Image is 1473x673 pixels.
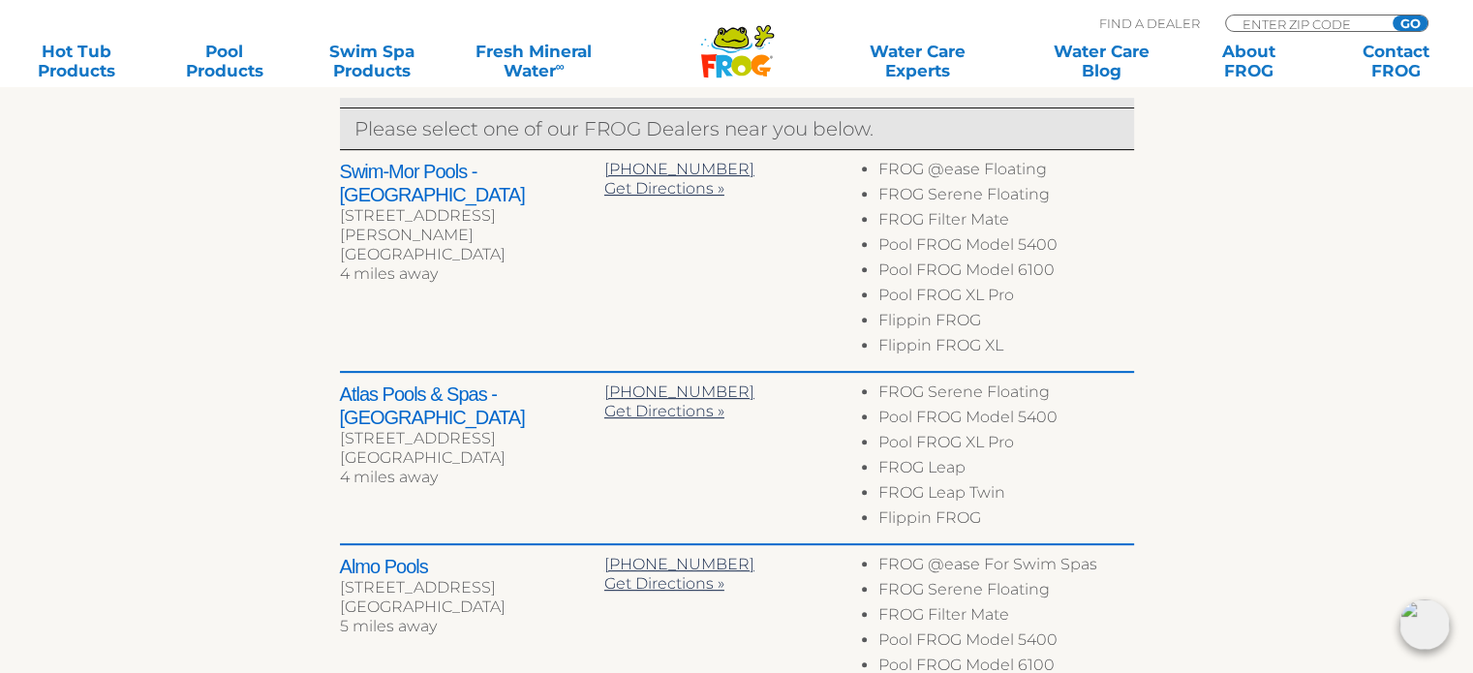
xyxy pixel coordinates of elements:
[604,402,724,420] a: Get Directions »
[340,597,604,617] div: [GEOGRAPHIC_DATA]
[1241,15,1371,32] input: Zip Code Form
[1399,599,1450,650] img: openIcon
[878,160,1133,185] li: FROG @ease Floating
[878,580,1133,605] li: FROG Serene Floating
[878,311,1133,336] li: Flippin FROG
[340,160,604,206] h2: Swim-Mor Pools - [GEOGRAPHIC_DATA]
[604,382,754,401] a: [PHONE_NUMBER]
[878,408,1133,433] li: Pool FROG Model 5400
[878,382,1133,408] li: FROG Serene Floating
[878,235,1133,260] li: Pool FROG Model 5400
[878,483,1133,508] li: FROG Leap Twin
[354,113,1120,144] p: Please select one of our FROG Dealers near you below.
[878,210,1133,235] li: FROG Filter Mate
[878,286,1133,311] li: Pool FROG XL Pro
[878,336,1133,361] li: Flippin FROG XL
[340,468,438,486] span: 4 miles away
[604,555,754,573] a: [PHONE_NUMBER]
[340,555,604,578] h2: Almo Pools
[340,382,604,429] h2: Atlas Pools & Spas - [GEOGRAPHIC_DATA]
[1339,42,1454,80] a: ContactFROG
[1099,15,1200,32] p: Find A Dealer
[878,433,1133,458] li: Pool FROG XL Pro
[462,42,605,80] a: Fresh MineralWater∞
[555,59,564,74] sup: ∞
[878,555,1133,580] li: FROG @ease For Swim Spas
[878,185,1133,210] li: FROG Serene Floating
[340,617,437,635] span: 5 miles away
[878,260,1133,286] li: Pool FROG Model 6100
[878,508,1133,534] li: Flippin FROG
[340,448,604,468] div: [GEOGRAPHIC_DATA]
[1191,42,1305,80] a: AboutFROG
[340,264,438,283] span: 4 miles away
[340,245,604,264] div: [GEOGRAPHIC_DATA]
[878,458,1133,483] li: FROG Leap
[19,42,134,80] a: Hot TubProducts
[340,206,604,245] div: [STREET_ADDRESS][PERSON_NAME]
[878,630,1133,656] li: Pool FROG Model 5400
[604,574,724,593] a: Get Directions »
[604,179,724,198] a: Get Directions »
[315,42,429,80] a: Swim SpaProducts
[1044,42,1158,80] a: Water CareBlog
[878,605,1133,630] li: FROG Filter Mate
[1393,15,1427,31] input: GO
[604,160,754,178] a: [PHONE_NUMBER]
[167,42,281,80] a: PoolProducts
[340,578,604,597] div: [STREET_ADDRESS]
[340,429,604,448] div: [STREET_ADDRESS]
[824,42,1011,80] a: Water CareExperts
